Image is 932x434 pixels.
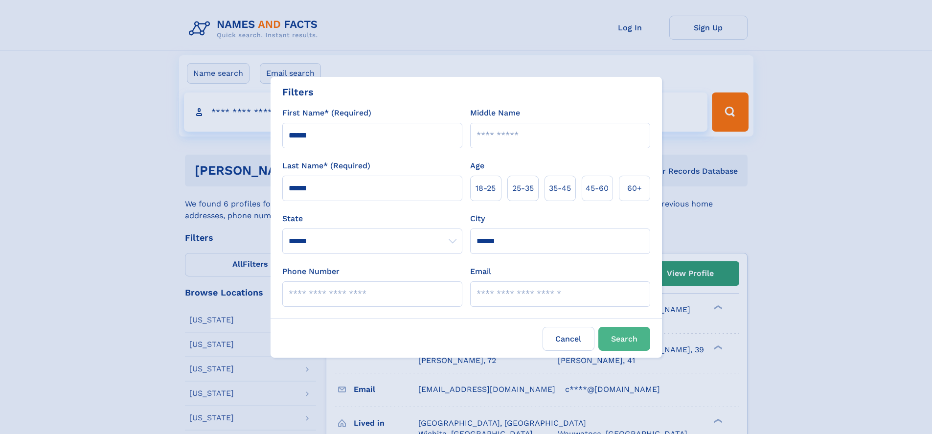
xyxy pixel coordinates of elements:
[470,160,484,172] label: Age
[549,183,571,194] span: 35‑45
[627,183,642,194] span: 60+
[598,327,650,351] button: Search
[282,160,370,172] label: Last Name* (Required)
[543,327,594,351] label: Cancel
[470,213,485,225] label: City
[512,183,534,194] span: 25‑35
[470,266,491,277] label: Email
[586,183,609,194] span: 45‑60
[282,85,314,99] div: Filters
[282,213,462,225] label: State
[476,183,496,194] span: 18‑25
[282,266,340,277] label: Phone Number
[282,107,371,119] label: First Name* (Required)
[470,107,520,119] label: Middle Name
